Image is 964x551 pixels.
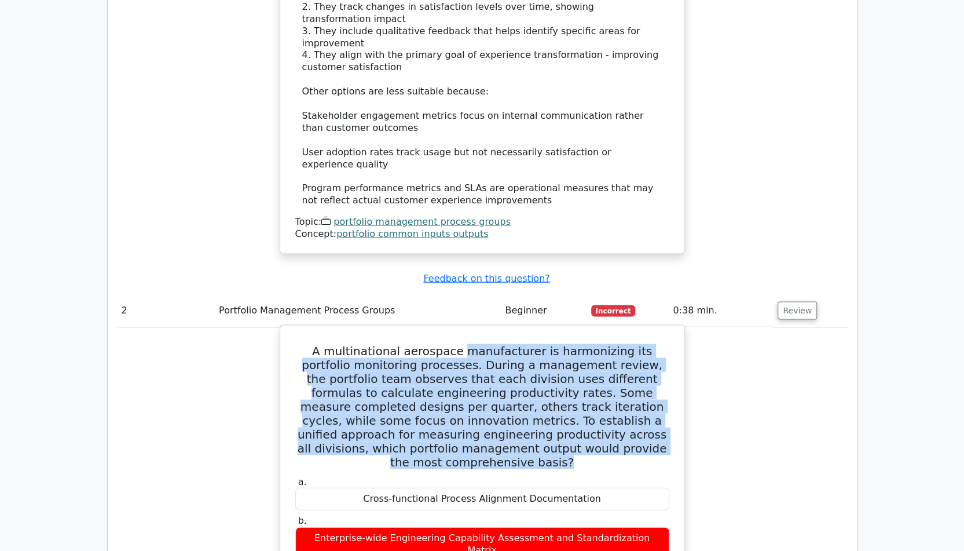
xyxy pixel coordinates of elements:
[336,228,488,239] a: portfolio common inputs outputs
[591,305,636,316] span: Incorrect
[668,294,773,327] td: 0:38 min.
[778,301,817,319] button: Review
[298,476,307,487] span: a.
[295,228,669,240] div: Concept:
[294,344,670,469] h5: A multinational aerospace manufacturer is harmonizing its portfolio monitoring processes. During ...
[333,216,511,227] a: portfolio management process groups
[423,272,549,283] a: Feedback on this question?
[500,294,586,327] td: Beginner
[214,294,500,327] td: Portfolio Management Process Groups
[298,514,307,526] span: b.
[117,294,215,327] td: 2
[295,487,669,510] div: Cross-functional Process Alignment Documentation
[295,216,669,228] div: Topic:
